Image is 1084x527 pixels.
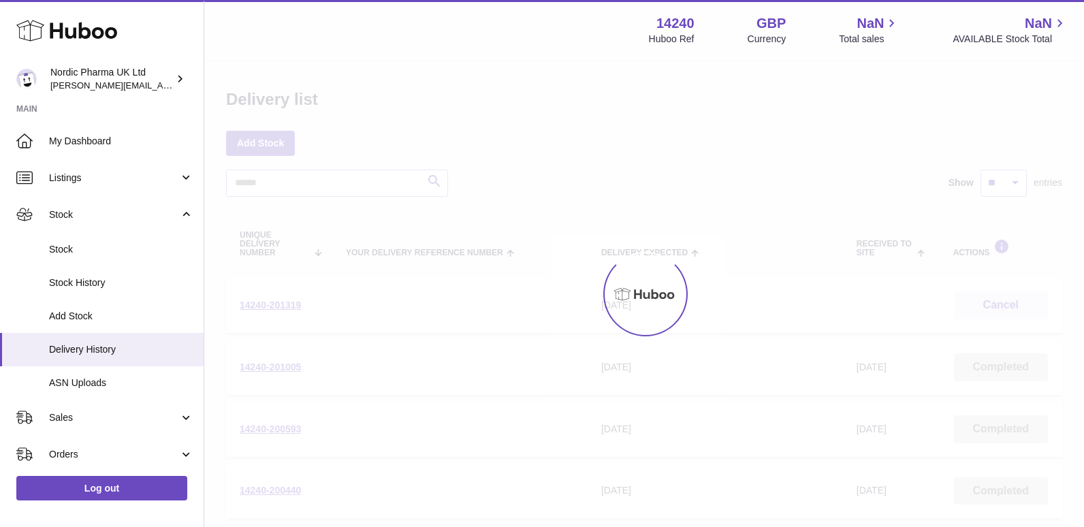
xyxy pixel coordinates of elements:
[649,33,695,46] div: Huboo Ref
[49,208,179,221] span: Stock
[748,33,786,46] div: Currency
[49,377,193,389] span: ASN Uploads
[16,69,37,89] img: joe.plant@parapharmdev.com
[49,343,193,356] span: Delivery History
[953,33,1068,46] span: AVAILABLE Stock Total
[953,14,1068,46] a: NaN AVAILABLE Stock Total
[756,14,786,33] strong: GBP
[49,411,179,424] span: Sales
[49,310,193,323] span: Add Stock
[857,14,884,33] span: NaN
[16,476,187,500] a: Log out
[49,172,179,185] span: Listings
[839,33,899,46] span: Total sales
[49,276,193,289] span: Stock History
[49,135,193,148] span: My Dashboard
[839,14,899,46] a: NaN Total sales
[50,66,173,92] div: Nordic Pharma UK Ltd
[50,80,273,91] span: [PERSON_NAME][EMAIL_ADDRESS][DOMAIN_NAME]
[1025,14,1052,33] span: NaN
[656,14,695,33] strong: 14240
[49,448,179,461] span: Orders
[49,243,193,256] span: Stock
